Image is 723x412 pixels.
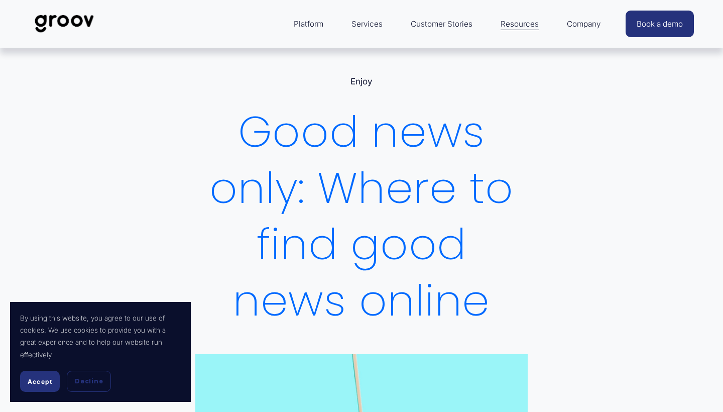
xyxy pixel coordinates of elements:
p: By using this website, you agree to our use of cookies. We use cookies to provide you with a grea... [20,312,181,361]
img: Groov | Workplace Science Platform | Unlock Performance | Drive Results [29,7,100,40]
span: Company [567,17,600,31]
button: Decline [67,371,111,392]
a: Enjoy [350,76,373,86]
section: Cookie banner [10,302,191,402]
a: folder dropdown [289,12,328,36]
a: Customer Stories [406,12,477,36]
span: Resources [501,17,539,31]
a: folder dropdown [496,12,544,36]
a: folder dropdown [562,12,606,36]
span: Decline [75,377,103,386]
h1: Good news only: Where to find good news online [195,104,528,329]
span: Platform [294,17,323,31]
a: Book a demo [626,11,694,37]
a: Services [346,12,388,36]
button: Accept [20,371,60,392]
span: Accept [28,378,52,385]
